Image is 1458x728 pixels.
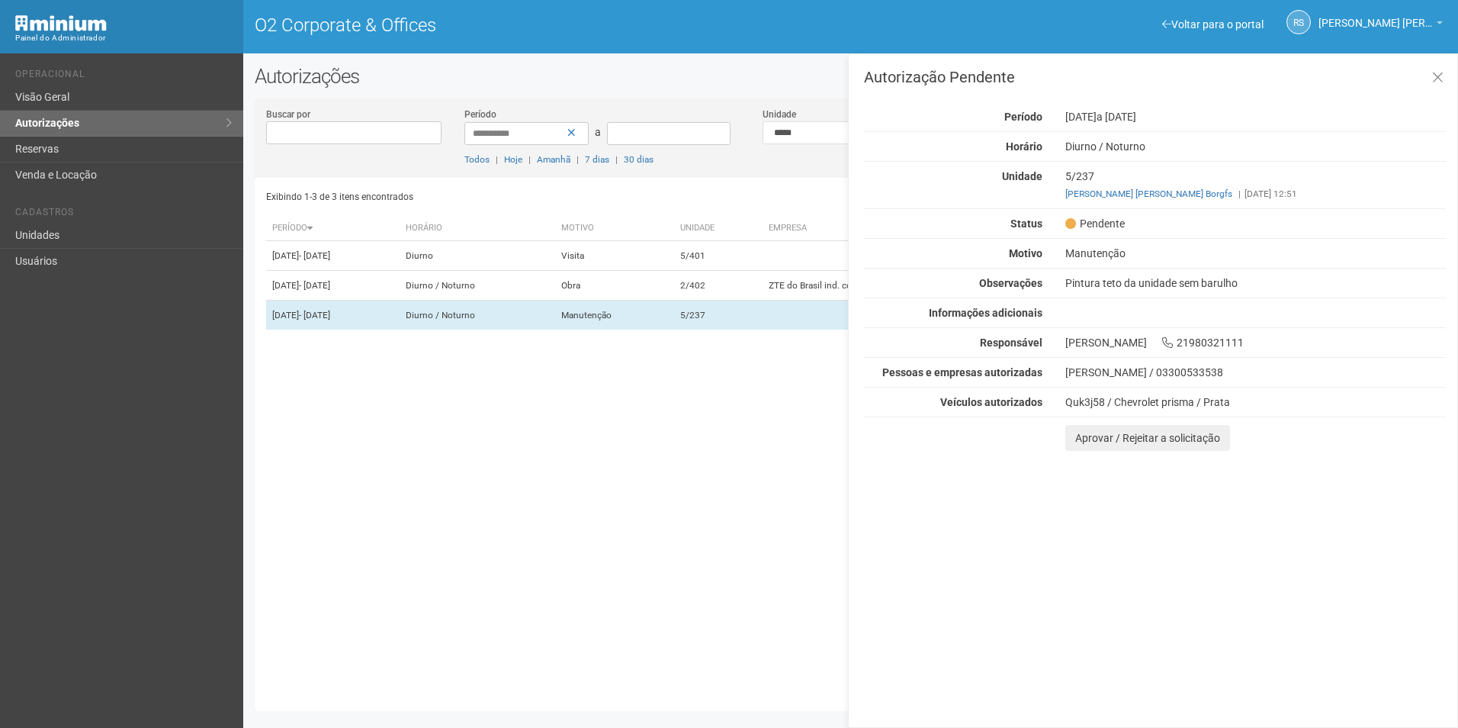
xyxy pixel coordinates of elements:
strong: Motivo [1009,247,1042,259]
td: Visita [555,241,674,271]
label: Período [464,108,496,121]
li: Cadastros [15,207,232,223]
a: [PERSON_NAME] [PERSON_NAME] [1318,19,1443,31]
strong: Unidade [1002,170,1042,182]
label: Unidade [763,108,796,121]
strong: Observações [979,277,1042,289]
span: a [595,126,601,138]
h1: O2 Corporate & Offices [255,15,840,35]
label: Buscar por [266,108,310,121]
td: Manutenção [555,301,674,330]
td: Obra [555,271,674,301]
div: Quk3j58 / Chevrolet prisma / Prata [1065,395,1446,409]
strong: Informações adicionais [929,307,1042,319]
span: Pendente [1065,217,1125,230]
th: Motivo [555,216,674,241]
div: [DATE] [1054,110,1457,124]
div: [PERSON_NAME] 21980321111 [1054,336,1457,350]
th: Período [266,216,400,241]
div: [DATE] 12:51 [1065,187,1446,201]
a: 30 dias [624,154,654,165]
a: RS [1286,10,1311,34]
a: 7 dias [585,154,609,165]
li: Operacional [15,69,232,85]
strong: Horário [1006,140,1042,153]
div: Diurno / Noturno [1054,140,1457,153]
td: [DATE] [266,241,400,271]
td: ZTE do Brasil ind. com. serv. part. ltda [763,271,1074,301]
a: Hoje [504,154,522,165]
div: Exibindo 1-3 de 3 itens encontrados [266,185,846,208]
td: 5/401 [674,241,763,271]
strong: Status [1010,217,1042,230]
div: Painel do Administrador [15,31,232,45]
img: Minium [15,15,107,31]
strong: Período [1004,111,1042,123]
div: 5/237 [1054,169,1457,201]
strong: Responsável [980,337,1042,349]
span: | [528,154,531,165]
div: Pintura teto da unidade sem barulho [1054,276,1457,290]
th: Horário [400,216,555,241]
span: | [496,154,498,165]
span: - [DATE] [299,250,330,261]
span: Rayssa Soares Ribeiro [1318,2,1433,29]
span: - [DATE] [299,310,330,321]
span: - [DATE] [299,280,330,291]
th: Empresa [763,216,1074,241]
button: Aprovar / Rejeitar a solicitação [1065,425,1230,451]
td: Diurno [400,241,555,271]
a: Todos [464,154,490,165]
span: | [615,154,618,165]
th: Unidade [674,216,763,241]
td: 2/402 [674,271,763,301]
span: | [1238,188,1241,199]
div: [PERSON_NAME] / 03300533538 [1065,366,1446,379]
div: Manutenção [1054,246,1457,260]
span: a [DATE] [1097,111,1136,123]
a: Voltar para o portal [1162,18,1264,31]
td: Diurno / Noturno [400,271,555,301]
strong: Pessoas e empresas autorizadas [882,366,1042,378]
span: | [576,154,579,165]
a: Amanhã [537,154,570,165]
h2: Autorizações [255,65,1447,88]
td: [DATE] [266,271,400,301]
td: Diurno / Noturno [400,301,555,330]
td: [DATE] [266,301,400,330]
a: [PERSON_NAME] [PERSON_NAME] Borgfs [1065,188,1232,199]
strong: Veículos autorizados [940,396,1042,408]
td: 5/237 [674,301,763,330]
h3: Autorização Pendente [864,69,1446,85]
